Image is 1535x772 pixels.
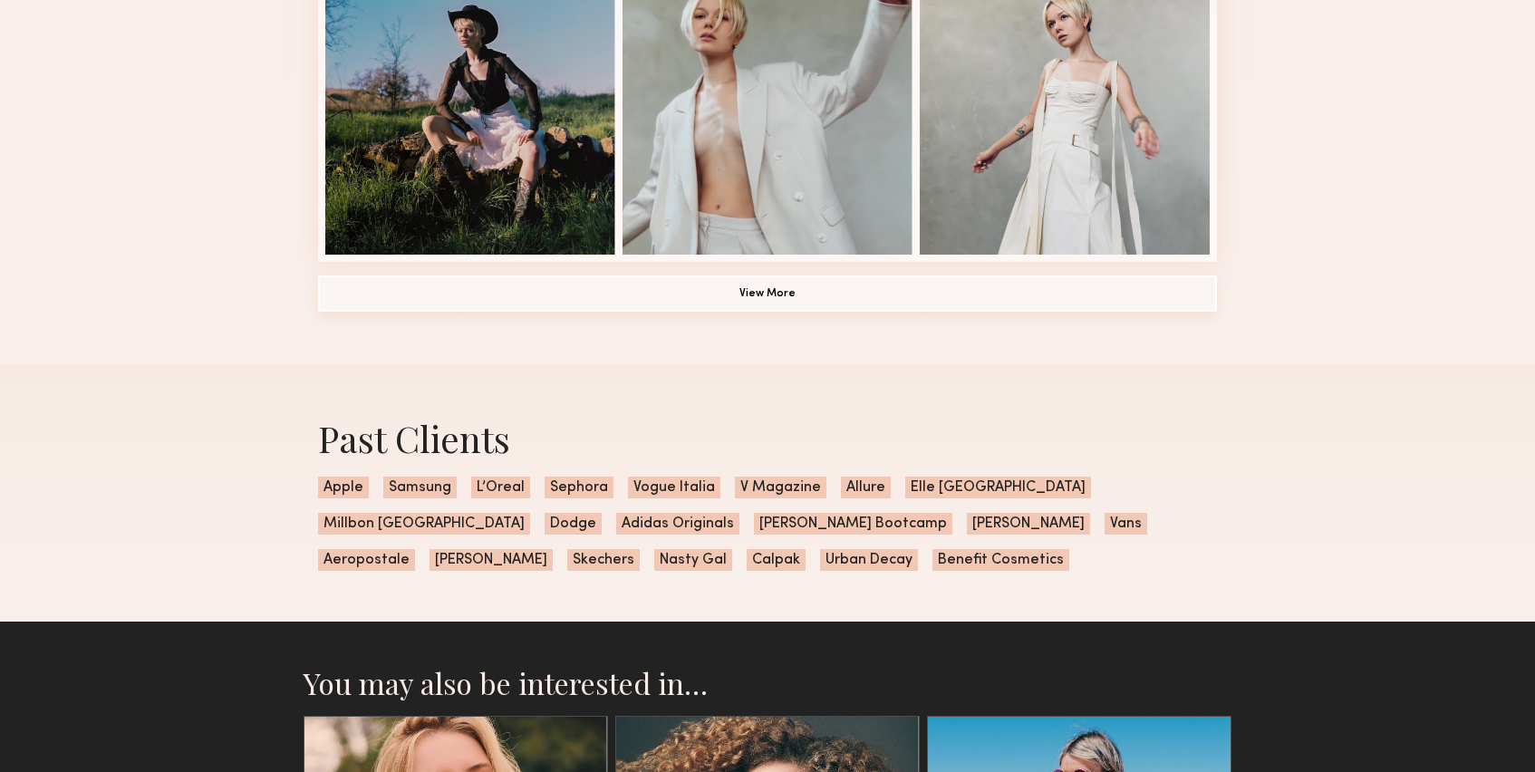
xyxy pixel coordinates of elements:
span: [PERSON_NAME] Bootcamp [754,513,952,535]
span: Urban Decay [820,549,918,571]
span: Calpak [747,549,806,571]
span: Dodge [545,513,602,535]
span: Benefit Cosmetics [932,549,1069,571]
span: Millbon [GEOGRAPHIC_DATA] [318,513,530,535]
span: Aeropostale [318,549,415,571]
span: V Magazine [735,477,826,498]
span: Allure [841,477,891,498]
span: Vogue Italia [628,477,720,498]
div: Past Clients [318,414,1217,462]
span: Sephora [545,477,613,498]
span: L’Oreal [471,477,530,498]
span: [PERSON_NAME] [430,549,553,571]
span: Adidas Originals [616,513,739,535]
span: Nasty Gal [654,549,732,571]
span: Samsung [383,477,457,498]
h2: You may also be interested in… [304,665,1231,701]
span: Elle [GEOGRAPHIC_DATA] [905,477,1091,498]
span: Vans [1105,513,1147,535]
span: [PERSON_NAME] [967,513,1090,535]
button: View More [318,275,1217,312]
span: Skechers [567,549,640,571]
span: Apple [318,477,369,498]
